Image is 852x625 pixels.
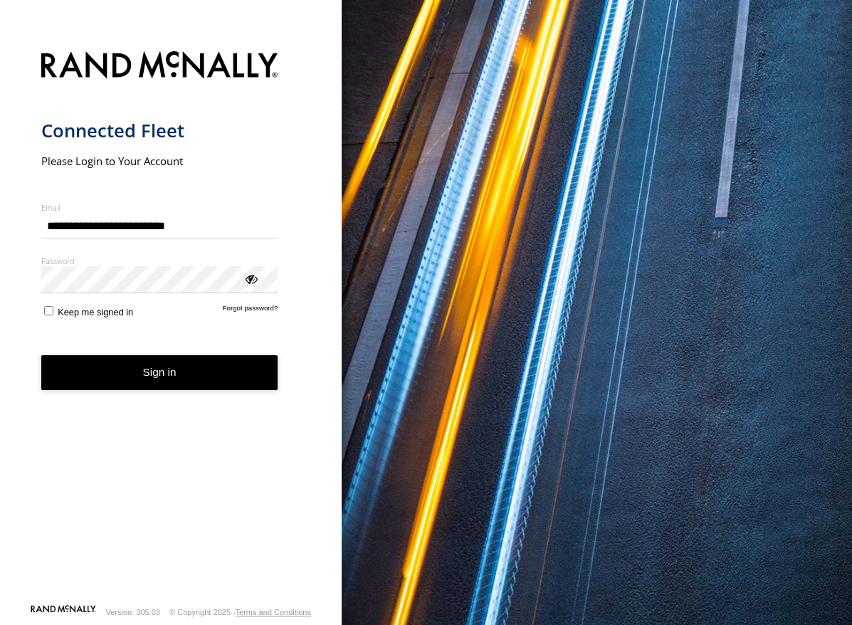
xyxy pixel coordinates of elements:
img: Rand McNally [41,48,278,85]
a: Visit our Website [31,605,96,619]
div: Version: 305.03 [106,608,160,616]
a: Forgot password? [223,304,278,317]
h1: Connected Fleet [41,119,278,142]
div: ViewPassword [243,271,258,285]
label: Password [41,256,278,266]
div: © Copyright 2025 - [169,608,311,616]
label: Email [41,202,278,213]
h2: Please Login to Your Account [41,154,278,168]
input: Keep me signed in [44,306,53,315]
form: main [41,43,301,604]
span: Keep me signed in [58,307,133,317]
button: Sign in [41,355,278,390]
a: Terms and Conditions [236,608,311,616]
